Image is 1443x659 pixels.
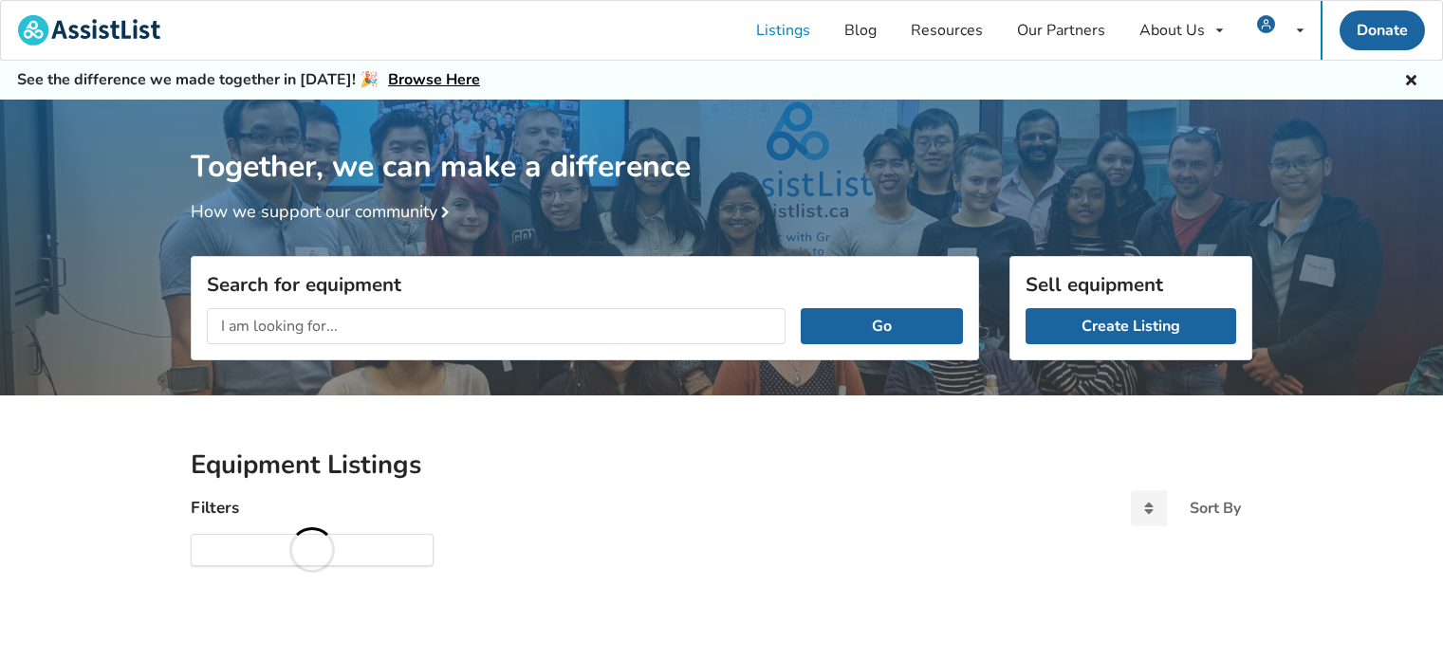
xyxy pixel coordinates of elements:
[207,308,786,344] input: I am looking for...
[827,1,894,60] a: Blog
[1340,10,1425,50] a: Donate
[1000,1,1122,60] a: Our Partners
[191,200,456,223] a: How we support our community
[191,100,1252,186] h1: Together, we can make a difference
[739,1,827,60] a: Listings
[1026,272,1236,297] h3: Sell equipment
[1139,23,1205,38] div: About Us
[191,448,1252,482] h2: Equipment Listings
[191,497,239,519] h4: Filters
[1026,308,1236,344] a: Create Listing
[1257,15,1275,33] img: user icon
[207,272,963,297] h3: Search for equipment
[18,15,160,46] img: assistlist-logo
[894,1,1000,60] a: Resources
[1190,501,1241,516] div: Sort By
[801,308,963,344] button: Go
[17,70,480,90] h5: See the difference we made together in [DATE]! 🎉
[388,69,480,90] a: Browse Here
